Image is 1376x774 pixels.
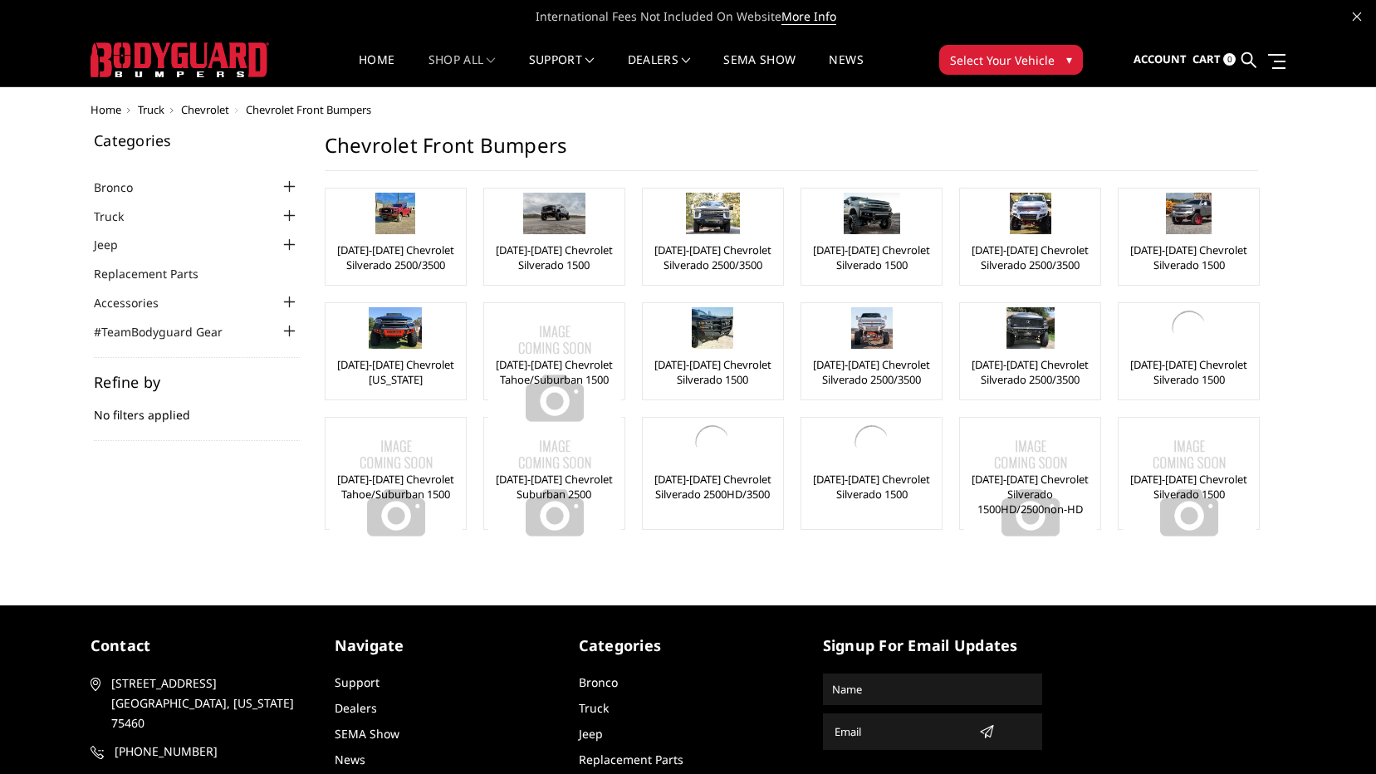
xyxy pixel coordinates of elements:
a: [DATE]-[DATE] Chevrolet Silverado 1500 [1123,357,1255,387]
a: Support [529,54,595,86]
h1: Chevrolet Front Bumpers [325,133,1258,171]
a: Jeep [579,726,603,742]
a: Truck [138,102,164,117]
a: SEMA Show [723,54,796,86]
a: News [829,54,863,86]
a: Dealers [335,700,377,716]
a: [DATE]-[DATE] Chevrolet Silverado 1500HD/2500non-HD [964,472,1096,517]
h5: Refine by [94,375,300,389]
a: SEMA Show [335,726,399,742]
img: BODYGUARD BUMPERS [91,42,269,77]
a: More Info [781,8,836,25]
input: Email [828,718,972,745]
img: No Image [488,422,621,555]
a: Bronco [579,674,618,690]
a: Cart 0 [1192,37,1236,82]
a: Bronco [94,179,154,196]
a: [DATE]-[DATE] Chevrolet Silverado 1500 [806,242,938,272]
a: No Image [488,422,620,463]
a: No Image [964,422,1096,463]
a: Truck [579,700,609,716]
a: Account [1134,37,1187,82]
a: Replacement Parts [579,752,683,767]
span: Cart [1192,51,1221,66]
span: ▾ [1066,51,1072,68]
h5: signup for email updates [823,634,1042,657]
h5: contact [91,634,310,657]
a: shop all [428,54,496,86]
span: Chevrolet Front Bumpers [246,102,371,117]
a: [DATE]-[DATE] Chevrolet Silverado 2500/3500 [330,242,462,272]
a: [DATE]-[DATE] Chevrolet Silverado 1500 [806,472,938,502]
img: No Image [330,422,463,555]
a: [PHONE_NUMBER] [91,742,310,762]
a: [DATE]-[DATE] Chevrolet Tahoe/Suburban 1500 [330,472,462,502]
a: [DATE]-[DATE] Chevrolet Silverado 2500/3500 [647,242,779,272]
a: No Image [1123,422,1255,463]
a: No Image [488,307,620,349]
a: [DATE]-[DATE] Chevrolet Silverado 1500 [647,357,779,387]
div: No filters applied [94,375,300,441]
h5: Categories [94,133,300,148]
span: Account [1134,51,1187,66]
a: Home [91,102,121,117]
a: [DATE]-[DATE] Chevrolet Silverado 1500 [1123,242,1255,272]
span: 0 [1223,53,1236,66]
h5: Categories [579,634,798,657]
button: Select Your Vehicle [939,45,1083,75]
img: No Image [964,422,1097,555]
a: [DATE]-[DATE] Chevrolet Suburban 2500 [488,472,620,502]
a: Dealers [628,54,691,86]
img: No Image [488,307,621,440]
a: [DATE]-[DATE] Chevrolet [US_STATE] [330,357,462,387]
a: Truck [94,208,144,225]
a: No Image [330,422,462,463]
a: Accessories [94,294,179,311]
h5: Navigate [335,634,554,657]
span: [STREET_ADDRESS] [GEOGRAPHIC_DATA], [US_STATE] 75460 [111,674,304,733]
a: [DATE]-[DATE] Chevrolet Silverado 1500 [488,242,620,272]
a: Jeep [94,236,139,253]
a: Support [335,674,380,690]
a: Home [359,54,394,86]
a: #TeamBodyguard Gear [94,323,243,340]
a: Chevrolet [181,102,229,117]
a: [DATE]-[DATE] Chevrolet Silverado 2500/3500 [964,242,1096,272]
a: [DATE]-[DATE] Chevrolet Silverado 1500 [1123,472,1255,502]
a: [DATE]-[DATE] Chevrolet Silverado 2500/3500 [964,357,1096,387]
input: Name [825,676,1040,703]
span: [PHONE_NUMBER] [115,742,307,762]
a: [DATE]-[DATE] Chevrolet Silverado 2500HD/3500 [647,472,779,502]
a: [DATE]-[DATE] Chevrolet Tahoe/Suburban 1500 [488,357,620,387]
a: Replacement Parts [94,265,219,282]
a: [DATE]-[DATE] Chevrolet Silverado 2500/3500 [806,357,938,387]
a: News [335,752,365,767]
span: Select Your Vehicle [950,51,1055,69]
img: No Image [1123,422,1256,555]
